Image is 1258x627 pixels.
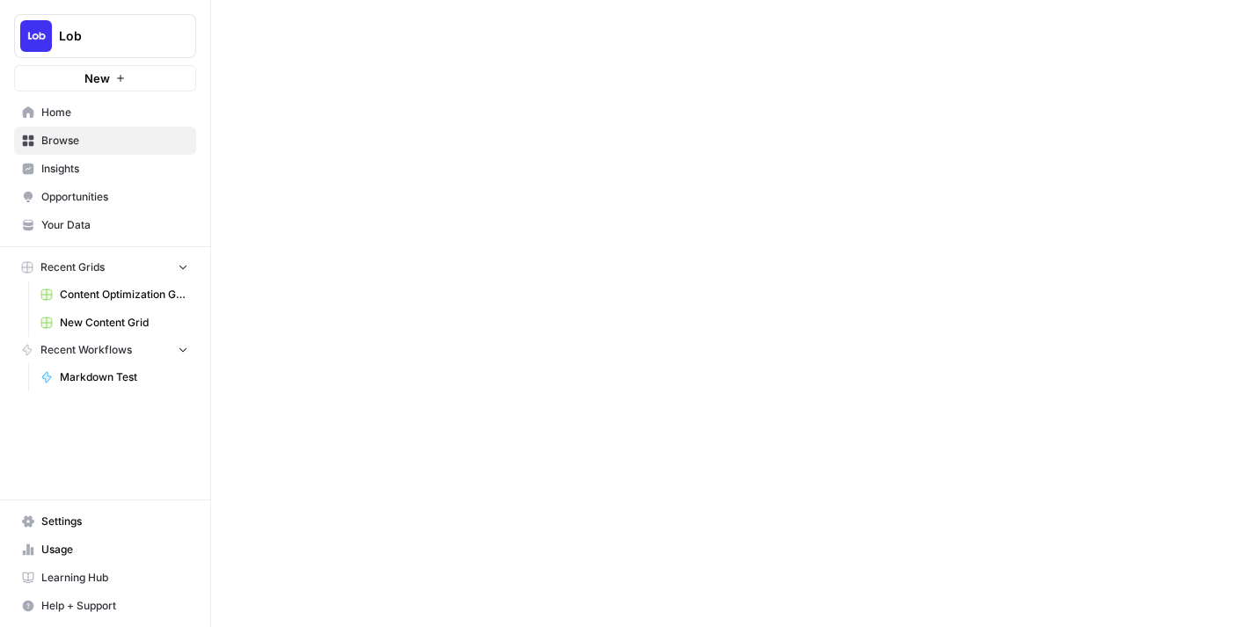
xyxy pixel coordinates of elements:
[41,133,188,149] span: Browse
[33,363,196,391] a: Markdown Test
[59,27,165,45] span: Lob
[14,65,196,91] button: New
[41,161,188,177] span: Insights
[14,14,196,58] button: Workspace: Lob
[14,564,196,592] a: Learning Hub
[60,315,188,331] span: New Content Grid
[14,98,196,127] a: Home
[60,369,188,385] span: Markdown Test
[14,254,196,281] button: Recent Grids
[14,507,196,536] a: Settings
[40,259,105,275] span: Recent Grids
[14,211,196,239] a: Your Data
[14,183,196,211] a: Opportunities
[14,337,196,363] button: Recent Workflows
[14,536,196,564] a: Usage
[41,542,188,558] span: Usage
[33,281,196,309] a: Content Optimization Grid
[14,127,196,155] a: Browse
[14,155,196,183] a: Insights
[20,20,52,52] img: Lob Logo
[14,592,196,620] button: Help + Support
[84,69,110,87] span: New
[41,598,188,614] span: Help + Support
[41,189,188,205] span: Opportunities
[41,514,188,529] span: Settings
[41,570,188,586] span: Learning Hub
[33,309,196,337] a: New Content Grid
[40,342,132,358] span: Recent Workflows
[41,105,188,120] span: Home
[60,287,188,303] span: Content Optimization Grid
[41,217,188,233] span: Your Data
